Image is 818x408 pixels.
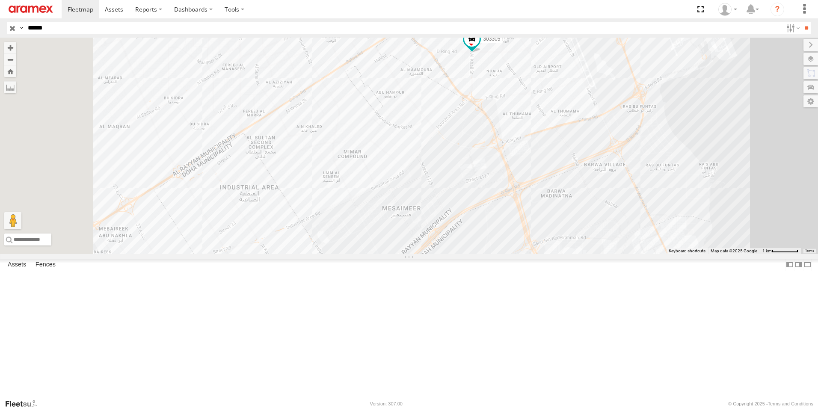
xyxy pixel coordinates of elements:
[4,212,21,229] button: Drag Pegman onto the map to open Street View
[5,399,44,408] a: Visit our Website
[4,53,16,65] button: Zoom out
[783,22,801,34] label: Search Filter Options
[4,42,16,53] button: Zoom in
[715,3,740,16] div: Mohammed Fahim
[669,248,705,254] button: Keyboard shortcuts
[4,65,16,77] button: Zoom Home
[370,401,403,406] div: Version: 307.00
[728,401,813,406] div: © Copyright 2025 -
[762,248,772,253] span: 1 km
[760,248,801,254] button: Map Scale: 1 km per 58 pixels
[768,401,813,406] a: Terms and Conditions
[18,22,25,34] label: Search Query
[31,259,60,271] label: Fences
[483,36,500,42] span: 303305
[794,259,803,271] label: Dock Summary Table to the Right
[805,249,814,253] a: Terms (opens in new tab)
[3,259,30,271] label: Assets
[785,259,794,271] label: Dock Summary Table to the Left
[711,248,757,253] span: Map data ©2025 Google
[4,81,16,93] label: Measure
[803,95,818,107] label: Map Settings
[9,6,53,13] img: aramex-logo.svg
[803,259,812,271] label: Hide Summary Table
[771,3,784,16] i: ?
